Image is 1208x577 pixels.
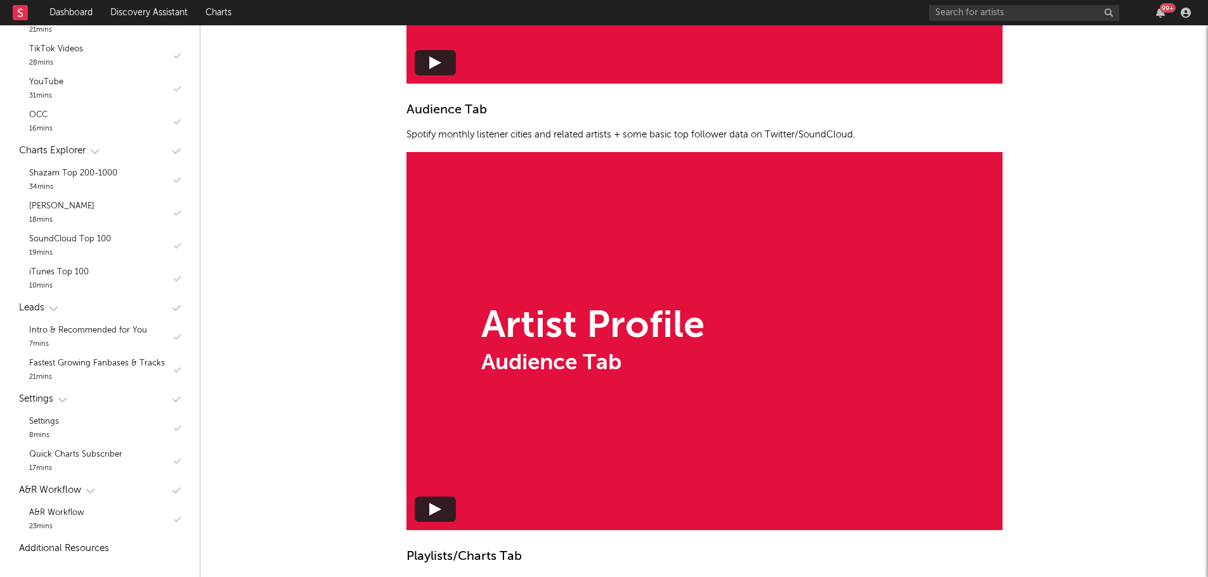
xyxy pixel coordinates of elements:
div: 7 mins [29,338,147,351]
div: Additional Resources [19,541,109,556]
div: 19 mins [29,247,111,260]
div: 34 mins [29,181,117,194]
div: Artist Profile [481,308,705,346]
div: 17 mins [29,462,122,475]
div: 10 mins [29,280,89,293]
div: Settings [19,391,53,407]
div: 8 mins [29,429,59,442]
div: Quick Charts Subscriber [29,447,122,462]
div: Settings [29,414,59,429]
div: TikTok Videos [29,42,83,57]
div: [PERSON_NAME] [29,199,94,214]
div: 16 mins [29,123,53,136]
div: 99 + [1160,3,1176,13]
input: Search for artists [929,5,1119,21]
div: A&R Workflow [29,505,84,521]
div: 23 mins [29,521,84,533]
div: Audience Tab [406,103,1003,118]
div: 21 mins [29,24,106,37]
div: Fastest Growing Fanbases & Tracks [29,356,165,371]
div: Intro & Recommended for You [29,323,147,338]
div: A&R Workflow [19,483,81,498]
div: 28 mins [29,57,83,70]
div: YouTube [29,75,63,90]
p: Spotify monthly listener cities and related artists + some basic top follower data on Twitter/Sou... [406,127,1003,143]
div: 21 mins [29,371,165,384]
div: Charts Explorer [19,143,86,158]
div: Playlists/Charts Tab [406,549,1003,564]
button: 99+ [1156,8,1165,18]
div: Audience Tab [481,352,705,374]
div: Shazam Top 200-1000 [29,166,117,181]
div: 31 mins [29,90,63,103]
div: iTunes Top 100 [29,265,89,280]
div: 18 mins [29,214,94,227]
div: SoundCloud Top 100 [29,232,111,247]
div: OCC [29,108,53,123]
div: Leads [19,300,44,315]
